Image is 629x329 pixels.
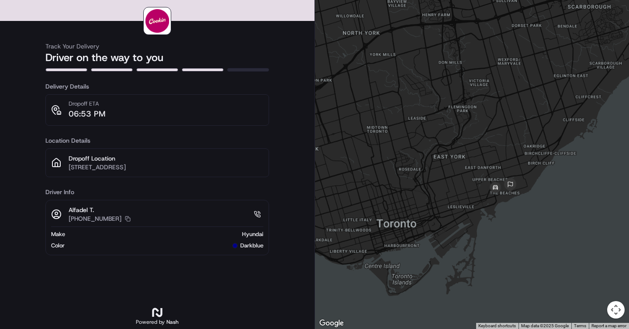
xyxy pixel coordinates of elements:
img: Google [317,318,346,329]
button: Map camera controls [607,301,625,319]
a: Terms (opens in new tab) [574,323,586,328]
span: Color [51,242,65,250]
p: [PHONE_NUMBER] [69,214,121,223]
h2: Powered by [136,319,179,326]
p: 06:53 PM [69,108,105,120]
p: Dropoff Location [69,154,263,163]
button: Keyboard shortcuts [478,323,516,329]
a: Report a map error [591,323,626,328]
h3: Track Your Delivery [45,42,269,51]
p: Dropoff ETA [69,100,105,108]
h2: Driver on the way to you [45,51,269,65]
h3: Location Details [45,136,269,145]
h3: Delivery Details [45,82,269,91]
a: Open this area in Google Maps (opens a new window) [317,318,346,329]
span: Hyundai [242,230,263,238]
span: Make [51,230,65,238]
span: Map data ©2025 Google [521,323,569,328]
span: darkblue [240,242,263,250]
p: Alfadel T. [69,206,131,214]
p: [STREET_ADDRESS] [69,163,263,171]
img: logo-public_tracking_screen-Cookin%20App-1685973699139.png [145,9,169,33]
span: Nash [166,319,179,326]
h3: Driver Info [45,188,269,196]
